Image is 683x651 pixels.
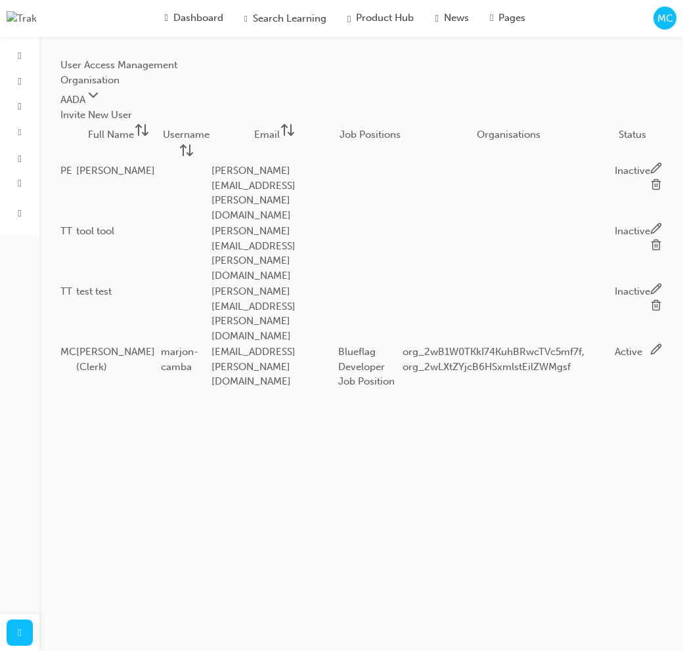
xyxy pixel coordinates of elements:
span: Inactive [615,165,650,177]
span: Dashboard [173,10,223,26]
span: org_2wB1W0TKkI74KuhBRwcTVc5mf7f, org_2wLXtZYjcB6HSxmlstEilZWMgsf [403,346,584,373]
button: MC [653,7,676,30]
span: [PERSON_NAME] [76,165,155,177]
span: Active [615,346,642,358]
a: guage-iconDashboard [154,5,234,31]
div: Username [161,127,211,162]
span: tool tool [76,225,114,237]
span: [PERSON_NAME][EMAIL_ADDRESS][PERSON_NAME][DOMAIN_NAME] [211,225,296,282]
span: Search Learning [253,11,326,26]
span: marjon-camba [161,346,198,373]
span: Blueflag Developer Job Position [338,346,395,387]
span: News [444,10,469,26]
span: MC [60,346,76,358]
span: pages-icon [490,10,493,26]
a: pages-iconPages [479,5,536,31]
span: [PERSON_NAME][EMAIL_ADDRESS][PERSON_NAME][DOMAIN_NAME] [211,165,296,221]
span: chart-icon [18,100,21,112]
a: car-iconProduct Hub [337,5,424,31]
span: news-icon [18,177,21,189]
span: car-icon [347,10,351,26]
label: Organisation [60,74,120,86]
span: Pages [498,10,525,26]
img: Trak [7,11,37,26]
button: Invite New User [60,108,132,123]
span: guage-icon [18,50,21,62]
span: search-icon [244,10,248,26]
span: search-icon [18,126,22,138]
span: MC [657,11,673,26]
span: Inactive [615,225,650,237]
span: [EMAIL_ADDRESS][PERSON_NAME][DOMAIN_NAME] [211,346,296,387]
span: Inactive [615,285,650,297]
span: [PERSON_NAME][EMAIL_ADDRESS][PERSON_NAME][DOMAIN_NAME] [211,285,296,342]
span: TT [60,225,72,237]
span: Product Hub [356,10,414,26]
span: TT [60,285,72,297]
a: search-iconSearch Learning [234,5,337,31]
div: Email [211,122,338,142]
div: Status [615,127,650,142]
span: [PERSON_NAME] (Clerk) [76,346,155,373]
div: Job Positions [338,127,403,142]
div: Organisations [403,127,615,142]
span: PE [60,165,72,177]
div: Full Name [76,122,161,142]
span: news-icon [435,10,438,26]
h2: User Access Management [60,58,662,73]
span: people-icon [18,75,21,87]
span: car-icon [18,152,21,163]
span: pages-icon [18,207,21,219]
span: guage-icon [165,10,168,26]
span: next-icon [18,625,21,640]
a: news-iconNews [424,5,479,31]
span: test test [76,285,112,297]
